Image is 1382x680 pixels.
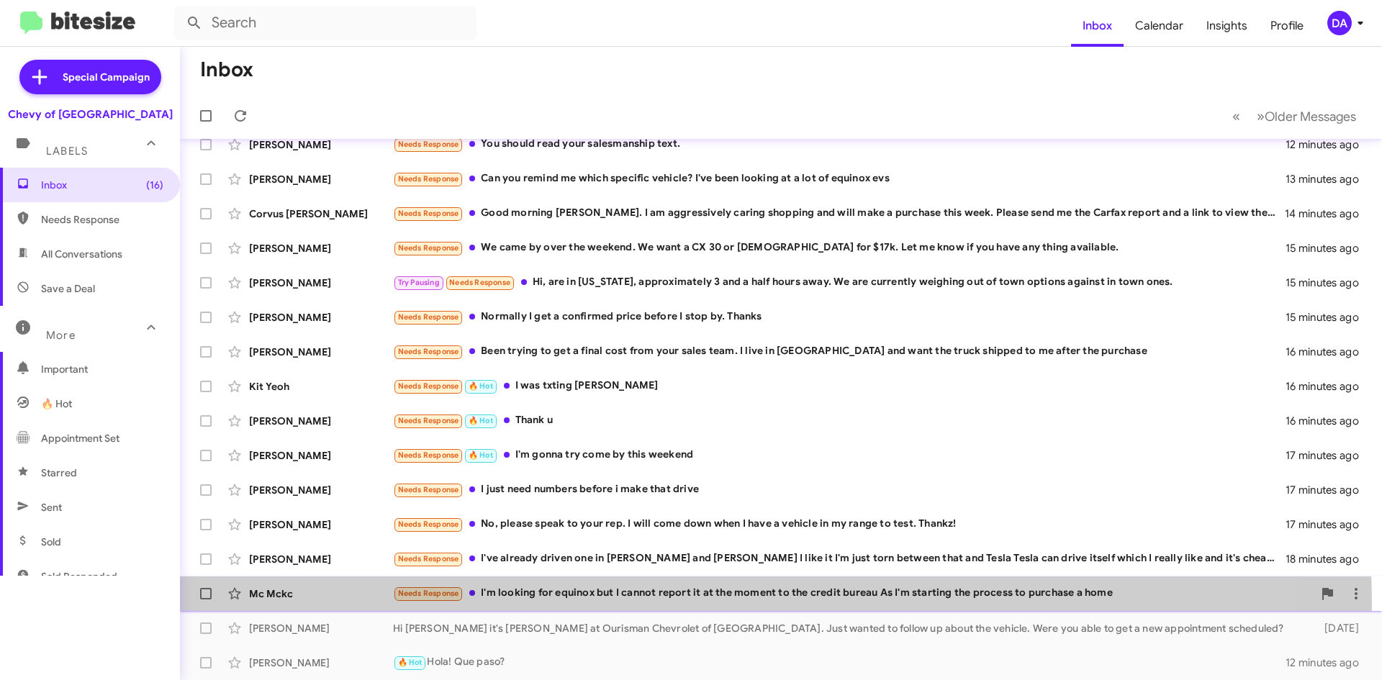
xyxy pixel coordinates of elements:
[398,312,459,322] span: Needs Response
[398,520,459,529] span: Needs Response
[63,70,150,84] span: Special Campaign
[398,174,459,183] span: Needs Response
[41,362,163,376] span: Important
[249,448,393,463] div: [PERSON_NAME]
[393,516,1286,532] div: No, please speak to your rep. I will come down when I have a vehicle in my range to test. Thankz!
[249,656,393,670] div: [PERSON_NAME]
[249,586,393,601] div: Mc Mckc
[469,381,493,391] span: 🔥 Hot
[398,554,459,563] span: Needs Response
[393,378,1286,394] div: I was txting [PERSON_NAME]
[1224,101,1365,131] nav: Page navigation example
[1327,11,1352,35] div: DA
[1315,11,1366,35] button: DA
[398,140,459,149] span: Needs Response
[393,654,1286,671] div: Hola! Que paso?
[393,481,1286,498] div: I just need numbers before i make that drive
[249,483,393,497] div: [PERSON_NAME]
[1286,552,1370,566] div: 18 minutes ago
[1071,5,1124,47] a: Inbox
[393,309,1286,325] div: Normally I get a confirmed price before I stop by. Thanks
[1286,276,1370,290] div: 15 minutes ago
[8,107,173,122] div: Chevy of [GEOGRAPHIC_DATA]
[1259,5,1315,47] a: Profile
[1286,345,1370,359] div: 16 minutes ago
[249,276,393,290] div: [PERSON_NAME]
[393,412,1286,429] div: Thank u
[41,247,122,261] span: All Conversations
[1286,137,1370,152] div: 12 minutes ago
[398,347,459,356] span: Needs Response
[1224,101,1249,131] button: Previous
[41,500,62,514] span: Sent
[398,278,440,287] span: Try Pausing
[41,466,77,480] span: Starred
[1286,310,1370,325] div: 15 minutes ago
[1301,621,1370,635] div: [DATE]
[1248,101,1365,131] button: Next
[41,281,95,296] span: Save a Deal
[398,381,459,391] span: Needs Response
[1232,107,1240,125] span: «
[41,178,163,192] span: Inbox
[393,585,1313,602] div: I'm looking for equinox but I cannot report it at the moment to the credit bureau As I'm starting...
[469,416,493,425] span: 🔥 Hot
[41,569,117,584] span: Sold Responded
[1286,379,1370,394] div: 16 minutes ago
[1124,5,1195,47] a: Calendar
[249,621,393,635] div: [PERSON_NAME]
[249,207,393,221] div: Corvus [PERSON_NAME]
[393,621,1301,635] div: Hi [PERSON_NAME] it's [PERSON_NAME] at Ourisman Chevrolet of [GEOGRAPHIC_DATA]. Just wanted to fo...
[46,145,88,158] span: Labels
[398,243,459,253] span: Needs Response
[393,343,1286,360] div: Been trying to get a final cost from your sales team. I live in [GEOGRAPHIC_DATA] and want the tr...
[393,274,1286,291] div: Hi, are in [US_STATE], approximately 3 and a half hours away. We are currently weighing out of to...
[1286,656,1370,670] div: 12 minutes ago
[41,212,163,227] span: Needs Response
[393,171,1286,187] div: Can you remind me which specific vehicle? I've been looking at a lot of equinox evs
[393,550,1286,567] div: I've already driven one in [PERSON_NAME] and [PERSON_NAME] I like it I'm just torn between that a...
[249,517,393,532] div: [PERSON_NAME]
[1265,109,1356,124] span: Older Messages
[41,396,72,411] span: 🔥 Hot
[1286,517,1370,532] div: 17 minutes ago
[393,136,1286,153] div: You should read your salesmanship text.
[249,414,393,428] div: [PERSON_NAME]
[398,450,459,460] span: Needs Response
[249,379,393,394] div: Kit Yeoh
[469,450,493,460] span: 🔥 Hot
[249,310,393,325] div: [PERSON_NAME]
[393,240,1286,256] div: We came by over the weekend. We want a CX 30 or [DEMOGRAPHIC_DATA] for $17k. Let me know if you h...
[1286,483,1370,497] div: 17 minutes ago
[449,278,510,287] span: Needs Response
[249,241,393,255] div: [PERSON_NAME]
[46,329,76,342] span: More
[249,345,393,359] div: [PERSON_NAME]
[19,60,161,94] a: Special Campaign
[398,589,459,598] span: Needs Response
[393,447,1286,463] div: I'm gonna try come by this weekend
[174,6,477,40] input: Search
[1257,107,1265,125] span: »
[41,431,119,445] span: Appointment Set
[1286,414,1370,428] div: 16 minutes ago
[398,658,423,667] span: 🔥 Hot
[1286,241,1370,255] div: 15 minutes ago
[1286,172,1370,186] div: 13 minutes ago
[249,172,393,186] div: [PERSON_NAME]
[146,178,163,192] span: (16)
[41,535,61,549] span: Sold
[1285,207,1370,221] div: 14 minutes ago
[1286,448,1370,463] div: 17 minutes ago
[398,485,459,494] span: Needs Response
[249,552,393,566] div: [PERSON_NAME]
[200,58,253,81] h1: Inbox
[398,209,459,218] span: Needs Response
[393,205,1285,222] div: Good morning [PERSON_NAME]. I am aggressively caring shopping and will make a purchase this week....
[1195,5,1259,47] a: Insights
[249,137,393,152] div: [PERSON_NAME]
